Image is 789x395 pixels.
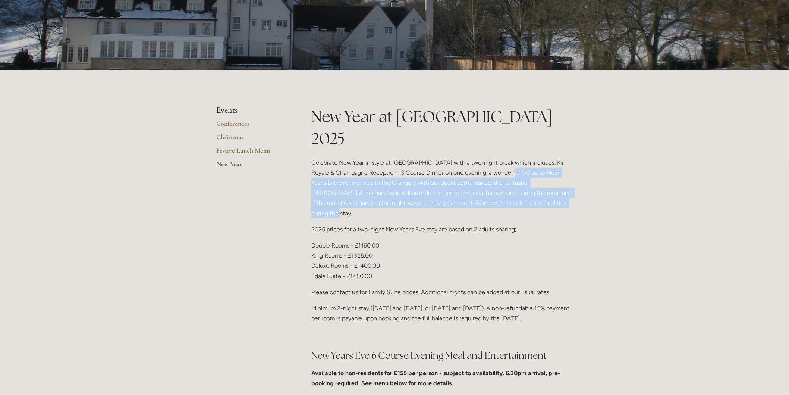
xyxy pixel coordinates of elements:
a: Conferences [216,119,287,133]
a: Festive Lunch Menu [216,146,287,160]
a: Christmas [216,133,287,146]
a: New Year [216,160,287,173]
p: 2025 prices for a two-night New Year’s Eve stay are based on 2 adults sharing; [311,224,573,234]
h2: New Years Eve 6 Course Evening Meal and Entertainment [311,349,573,362]
p: Minimum 2-night stay ([DATE] and [DATE], or [DATE] and [DATE]). A non-refundable 15% payment per ... [311,303,573,323]
p: Please contact us for Family Suite prices. Additional nights can be added at our usual rates. [311,287,573,297]
p: Celebrate New Year in style at [GEOGRAPHIC_DATA] with a two-night break which includes, Kir Royal... [311,158,573,218]
h1: New Year at [GEOGRAPHIC_DATA] 2025 [311,106,573,150]
li: Events [216,106,287,115]
strong: Available to non-residents for £155 per person - subject to availability. 6.30pm arrival, pre-boo... [311,370,560,387]
p: Double Rooms - £1160.00 King Rooms - £1325.00 Deluxe Rooms - £1400.00 Edale Suite - £1450.00 [311,240,573,281]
